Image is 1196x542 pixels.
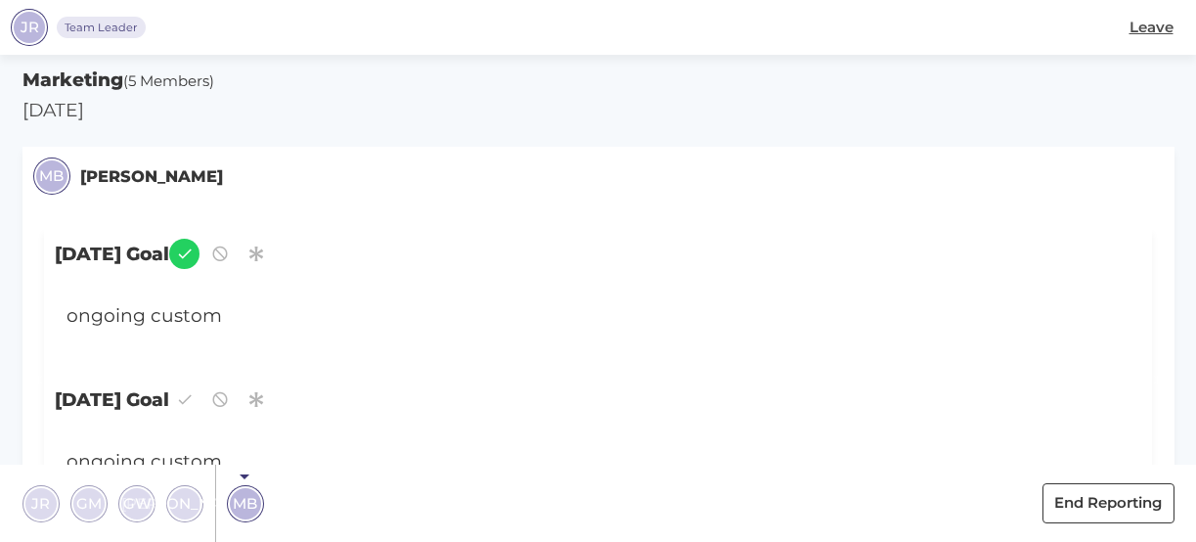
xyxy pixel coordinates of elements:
span: MB [233,492,257,515]
span: [DATE] Goal [44,228,1152,280]
span: GM [76,492,102,515]
small: [PERSON_NAME] [80,164,223,189]
button: End Reporting [1042,483,1174,523]
span: Leave [1130,17,1174,39]
p: [DATE] [22,97,1174,124]
span: [DATE] Goal [44,374,1152,426]
span: JR [21,17,39,39]
span: [PERSON_NAME] [121,492,249,515]
span: MB [39,165,64,188]
h5: Marketing [22,67,1174,94]
span: (5 Members) [123,71,214,90]
button: Leave [1117,8,1185,48]
span: End Reporting [1054,492,1162,515]
span: Team Leader [65,20,138,36]
div: ongoing custom [55,437,1050,487]
span: JR [31,492,50,515]
div: ongoing custom [55,292,1050,341]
